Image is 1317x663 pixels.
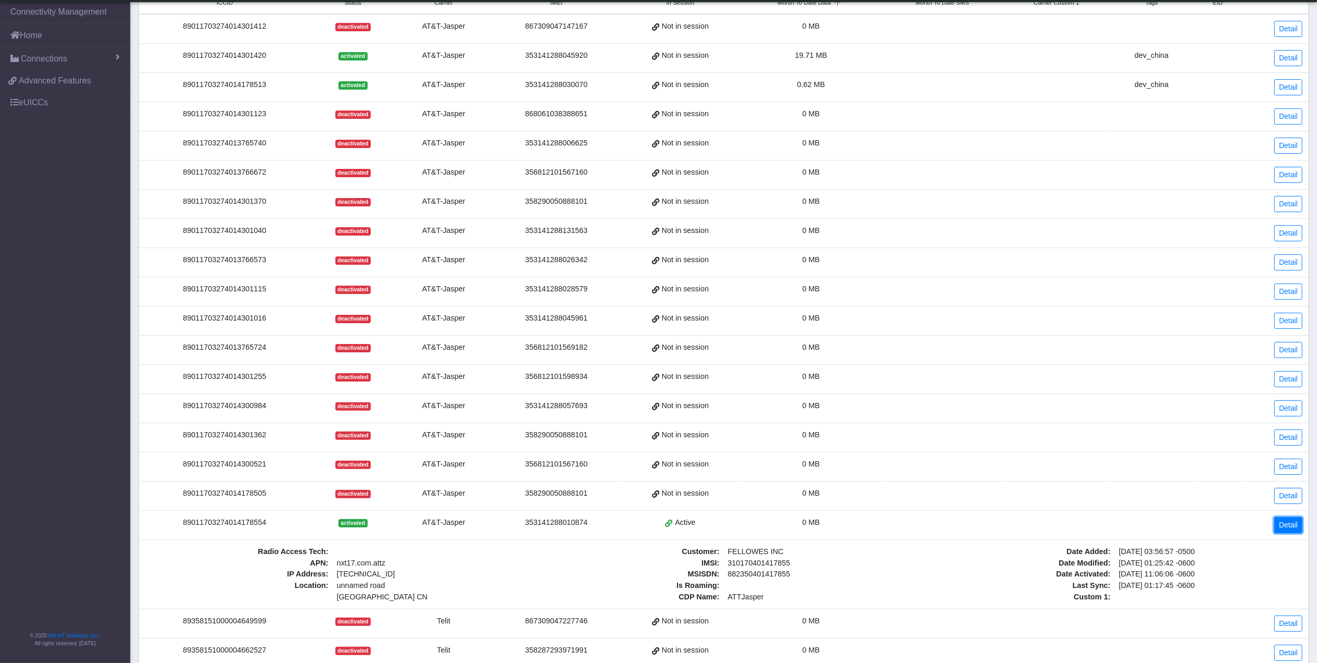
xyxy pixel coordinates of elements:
[498,459,614,470] div: 356812101567160
[1274,488,1302,504] a: Detail
[498,342,614,353] div: 356812101569182
[21,53,67,65] span: Connections
[498,138,614,149] div: 353141288006625
[402,342,486,353] div: AT&T-Jasper
[802,372,820,380] span: 0 MB
[498,517,614,529] div: 353141288010874
[802,646,820,654] span: 0 MB
[1274,429,1302,446] a: Detail
[145,108,305,120] div: 89011703274014301123
[1117,79,1186,91] div: dev_china
[145,517,305,529] div: 89011703274014178554
[724,546,912,558] span: FELLOWES INC
[802,109,820,118] span: 0 MB
[402,313,486,324] div: AT&T-Jasper
[662,50,709,62] span: Not in session
[927,569,1115,580] span: Date Activated :
[1274,517,1302,533] a: Detail
[662,616,709,627] span: Not in session
[662,196,709,207] span: Not in session
[802,226,820,235] span: 0 MB
[402,108,486,120] div: AT&T-Jasper
[662,371,709,383] span: Not in session
[662,167,709,178] span: Not in session
[145,459,305,470] div: 89011703274014300521
[335,315,371,323] span: deactivated
[145,400,305,412] div: 89011703274014300984
[145,50,305,62] div: 89011703274014301420
[662,21,709,32] span: Not in session
[662,254,709,266] span: Not in session
[662,459,709,470] span: Not in session
[402,225,486,237] div: AT&T-Jasper
[662,645,709,656] span: Not in session
[145,284,305,295] div: 89011703274014301115
[724,592,912,603] span: ATTJasper
[927,558,1115,569] span: Date Modified :
[802,22,820,30] span: 0 MB
[802,168,820,176] span: 0 MB
[145,79,305,91] div: 89011703274014178513
[662,429,709,441] span: Not in session
[145,546,333,558] span: Radio Access Tech :
[1274,21,1302,37] a: Detail
[1274,371,1302,387] a: Detail
[335,256,371,265] span: deactivated
[402,254,486,266] div: AT&T-Jasper
[927,546,1115,558] span: Date Added :
[402,138,486,149] div: AT&T-Jasper
[402,21,486,32] div: AT&T-Jasper
[536,569,724,580] span: MSISDN :
[1274,459,1302,475] a: Detail
[498,488,614,499] div: 358290050888101
[795,51,827,59] span: 19.71 MB
[802,343,820,351] span: 0 MB
[1115,580,1303,592] span: [DATE] 01:17:45 -0600
[1274,313,1302,329] a: Detail
[802,401,820,410] span: 0 MB
[498,21,614,32] div: 867309047147167
[1115,546,1303,558] span: [DATE] 03:56:57 -0500
[802,255,820,264] span: 0 MB
[402,50,486,62] div: AT&T-Jasper
[402,488,486,499] div: AT&T-Jasper
[1115,558,1303,569] span: [DATE] 01:25:42 -0600
[335,402,371,411] span: deactivated
[927,592,1115,603] span: Custom 1 :
[724,569,912,580] span: 882350401417855
[335,461,371,469] span: deactivated
[337,570,395,578] span: [TECHNICAL_ID]
[145,569,333,580] span: IP Address :
[1274,400,1302,416] a: Detail
[498,616,614,627] div: 867309047227746
[335,169,371,177] span: deactivated
[802,617,820,625] span: 0 MB
[675,517,695,529] span: Active
[1274,284,1302,300] a: Detail
[662,225,709,237] span: Not in session
[335,23,371,31] span: deactivated
[662,79,709,91] span: Not in session
[1274,254,1302,271] a: Detail
[337,580,517,592] span: unnamed road
[47,633,99,639] a: Telit IoT Solutions, Inc.
[1274,616,1302,632] a: Detail
[145,558,333,569] span: APN :
[536,558,724,569] span: IMSI :
[662,284,709,295] span: Not in session
[1274,645,1302,661] a: Detail
[335,198,371,206] span: deactivated
[1274,79,1302,95] a: Detail
[402,167,486,178] div: AT&T-Jasper
[498,645,614,656] div: 358287293971991
[498,313,614,324] div: 353141288045961
[536,546,724,558] span: Customer :
[802,314,820,322] span: 0 MB
[927,580,1115,592] span: Last Sync :
[498,371,614,383] div: 356812101598934
[19,75,91,87] span: Advanced Features
[498,400,614,412] div: 353141288057693
[333,558,521,569] span: nxt17.com.attz
[662,488,709,499] span: Not in session
[145,342,305,353] div: 89011703274013765724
